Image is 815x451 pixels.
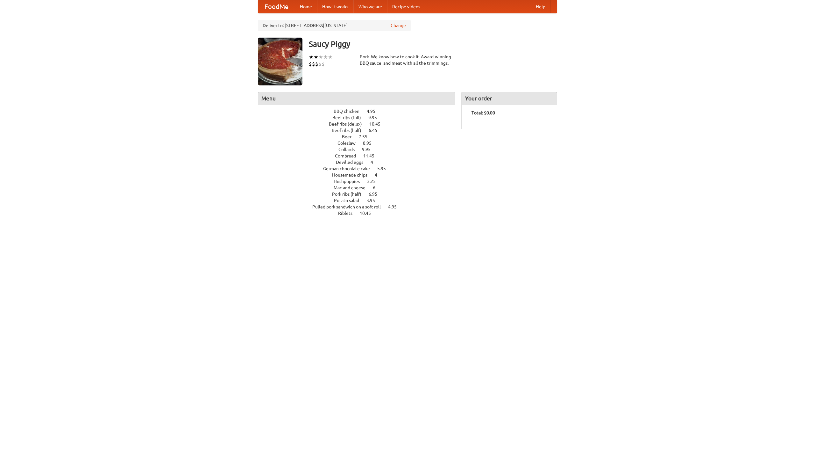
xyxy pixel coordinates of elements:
a: Housemade chips 4 [332,172,389,178]
span: Riblets [338,211,359,216]
span: Beef ribs (half) [332,128,368,133]
span: Collards [338,147,361,152]
span: Potato salad [334,198,365,203]
a: Beef ribs (full) 9.95 [332,115,389,120]
span: Beef ribs (full) [332,115,367,120]
a: Riblets 10.45 [338,211,383,216]
img: angular.jpg [258,38,302,85]
a: German chocolate cake 5.95 [323,166,398,171]
span: 4.95 [388,204,403,209]
span: 4.95 [367,109,382,114]
span: 4 [375,172,384,178]
li: ★ [328,54,333,61]
a: Home [295,0,317,13]
a: Devilled eggs 4 [336,160,385,165]
a: Hushpuppies 3.25 [334,179,387,184]
span: 6.95 [369,192,384,197]
span: 3.25 [367,179,382,184]
li: ★ [318,54,323,61]
li: ★ [314,54,318,61]
span: Devilled eggs [336,160,370,165]
a: Beer 7.55 [342,134,379,139]
h3: Saucy Piggy [309,38,557,50]
h4: Menu [258,92,455,105]
span: 8.95 [363,141,378,146]
span: 9.95 [368,115,383,120]
a: Coleslaw 8.95 [337,141,383,146]
span: 10.45 [360,211,377,216]
a: Cornbread 11.45 [335,153,386,158]
li: $ [309,61,312,68]
a: Help [531,0,550,13]
a: Mac and cheese 6 [334,185,387,190]
li: $ [312,61,315,68]
span: 6.45 [369,128,384,133]
span: 9.95 [362,147,377,152]
span: 3.95 [366,198,381,203]
a: Collards 9.95 [338,147,382,152]
span: BBQ chicken [334,109,366,114]
h4: Your order [462,92,557,105]
div: Deliver to: [STREET_ADDRESS][US_STATE] [258,20,411,31]
div: Pork. We know how to cook it. Award-winning BBQ sauce, and meat with all the trimmings. [360,54,455,66]
span: 10.45 [369,121,387,127]
span: Coleslaw [337,141,362,146]
li: $ [315,61,318,68]
span: Pulled pork sandwich on a soft roll [312,204,387,209]
span: Mac and cheese [334,185,372,190]
li: ★ [323,54,328,61]
a: FoodMe [258,0,295,13]
a: Potato salad 3.95 [334,198,387,203]
span: Beer [342,134,358,139]
a: Who we are [353,0,387,13]
b: Total: $0.00 [471,110,495,115]
li: ★ [309,54,314,61]
span: Beef ribs (delux) [329,121,368,127]
span: Housemade chips [332,172,374,178]
span: 5.95 [377,166,392,171]
a: Recipe videos [387,0,425,13]
span: 6 [373,185,382,190]
span: German chocolate cake [323,166,376,171]
span: Cornbread [335,153,362,158]
li: $ [322,61,325,68]
span: 7.55 [359,134,374,139]
span: 4 [371,160,379,165]
a: Beef ribs (half) 6.45 [332,128,389,133]
a: BBQ chicken 4.95 [334,109,387,114]
a: Change [391,22,406,29]
a: Pork ribs (half) 6.95 [332,192,389,197]
li: $ [318,61,322,68]
span: Pork ribs (half) [332,192,368,197]
a: How it works [317,0,353,13]
a: Beef ribs (delux) 10.45 [329,121,392,127]
span: 11.45 [363,153,381,158]
span: Hushpuppies [334,179,366,184]
a: Pulled pork sandwich on a soft roll 4.95 [312,204,408,209]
